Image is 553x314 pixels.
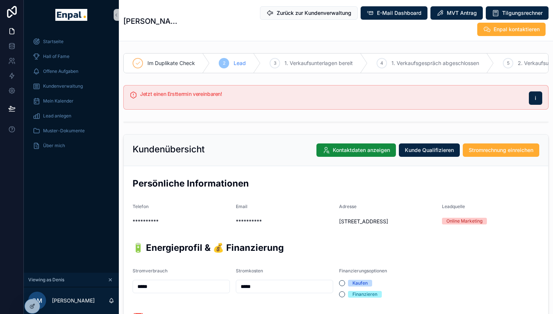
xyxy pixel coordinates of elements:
button: Stromrechnung einreichen [463,143,539,157]
span: Kunde Qualifizieren [405,146,454,154]
span: [STREET_ADDRESS] [339,218,436,225]
span: Zurück zur Kundenverwaltung [277,9,351,17]
span: Adresse [339,204,357,209]
button: MVT Antrag [430,6,483,20]
button: Enpal kontaktieren [477,23,546,36]
span: 1. Verkaufsgespräch abgeschlossen [391,59,479,67]
span: Stromrechnung einreichen [469,146,533,154]
span: Hall of Fame [43,54,69,59]
span: Enpal kontaktieren [494,26,540,33]
div: Online Marketing [446,218,482,224]
span: E-Mail Dashboard [377,9,422,17]
span: Im Duplikate Check [147,59,195,67]
img: App logo [55,9,87,21]
span: Tilgungsrechner [502,9,543,17]
span: Lead [234,59,246,67]
span: 5 [507,60,510,66]
span: Offene Aufgaben [43,68,78,74]
a: Mein Kalender [28,94,114,108]
span: Stromkosten [236,268,263,273]
span: Email [236,204,247,209]
div: Finanzieren [352,291,377,298]
span: Lead anlegen [43,113,71,119]
span: Stromverbrauch [133,268,167,273]
h2: Persönliche Informationen [133,177,539,190]
span: Muster-Dokumente [43,128,85,134]
span: Telefon [133,204,149,209]
a: Lead anlegen [28,109,114,123]
p: [PERSON_NAME] [52,297,95,304]
a: Startseite [28,35,114,48]
a: Kundenverwaltung [28,80,114,93]
span: Leadquelle [442,204,465,209]
button: E-Mail Dashboard [361,6,427,20]
a: Offene Aufgaben [28,65,114,78]
div: scrollable content [24,30,119,162]
span: Viewing as Denis [28,277,64,283]
h2: 🔋 Energieprofil & 💰 Finanzierung [133,242,539,254]
span: Kundenverwaltung [43,83,83,89]
h5: Jetzt einen Ersttermin vereinbaren! [140,91,523,97]
span: 2 [223,60,225,66]
button: Zurück zur Kundenverwaltung [260,6,358,20]
span: DM [32,296,42,305]
button: i [529,91,542,105]
a: Hall of Fame [28,50,114,63]
span: 4 [380,60,383,66]
span: MVT Antrag [447,9,477,17]
button: Tilgungsrechner [486,6,549,20]
span: Mein Kalender [43,98,74,104]
span: Über mich [43,143,65,149]
button: Kunde Qualifizieren [399,143,460,157]
div: Kaufen [352,280,368,287]
span: 1. Verkaufsunterlagen bereit [284,59,353,67]
span: 3 [274,60,276,66]
span: Finanzierungsoptionen [339,268,387,273]
span: Kontaktdaten anzeigen [333,146,390,154]
button: Kontaktdaten anzeigen [316,143,396,157]
span: i [535,94,536,102]
h2: Kundenübersicht [133,143,205,155]
a: Über mich [28,139,114,152]
h1: [PERSON_NAME] [123,16,183,26]
a: Muster-Dokumente [28,124,114,137]
span: Startseite [43,39,64,45]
